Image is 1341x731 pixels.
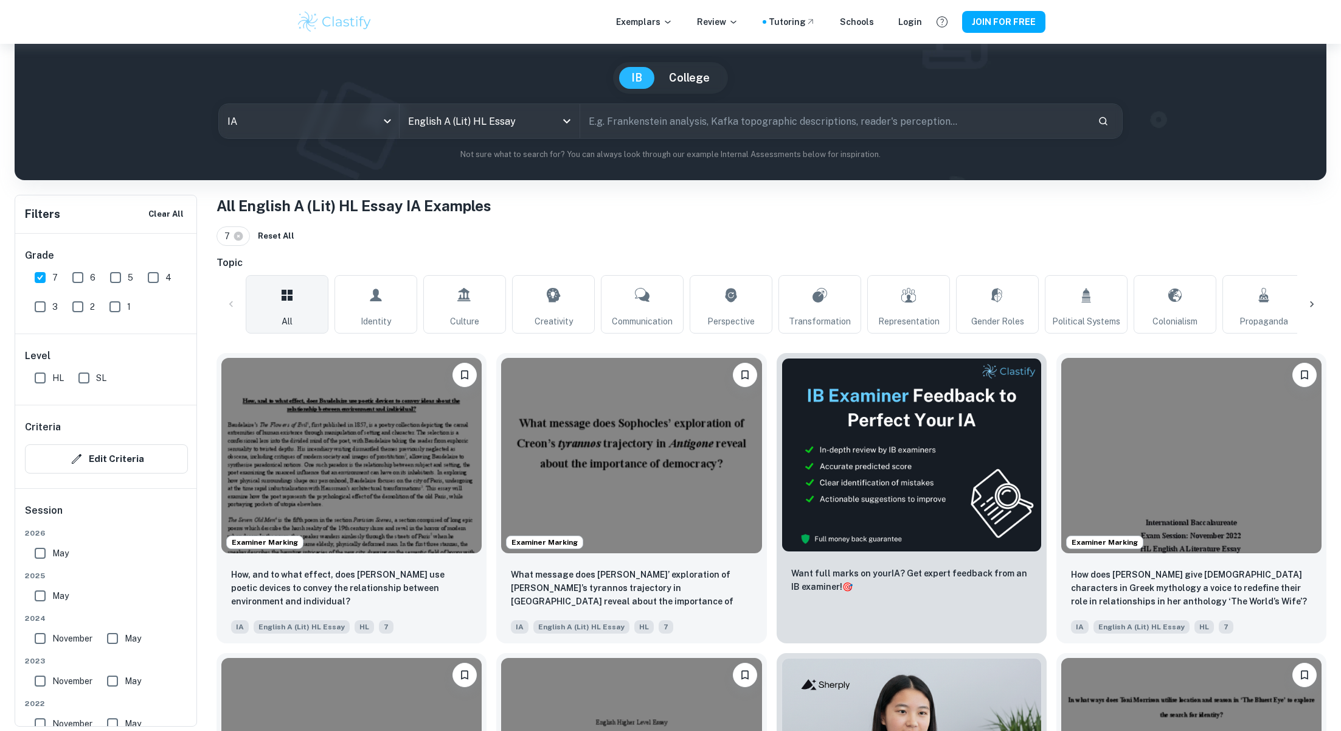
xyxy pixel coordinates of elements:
[781,358,1042,552] img: Thumbnail
[789,315,851,328] span: Transformation
[697,15,738,29] p: Review
[840,15,874,29] a: Schools
[1056,353,1326,643] a: Examiner MarkingPlease log in to bookmark exemplarsHow does Carol Ann Duffy give female character...
[612,315,673,328] span: Communication
[1052,315,1120,328] span: Political Systems
[221,358,482,553] img: English A (Lit) HL Essay IA example thumbnail: How, and to what effect, does Baudelaire
[127,300,131,313] span: 1
[659,620,673,634] span: 7
[1071,568,1312,608] p: How does Carol Ann Duffy give female characters in Greek mythology a voice to redefine their role...
[231,620,249,634] span: IA
[361,315,391,328] span: Identity
[1239,315,1288,328] span: Propaganda
[25,613,188,624] span: 2024
[1194,620,1214,634] span: HL
[634,620,654,634] span: HL
[25,656,188,666] span: 2023
[125,674,141,688] span: May
[255,227,297,245] button: Reset All
[511,568,752,609] p: What message does Sophocles’ exploration of Creon’s tyrannos trajectory in Antigone reveal about ...
[657,67,722,89] button: College
[52,632,92,645] span: November
[842,582,853,592] span: 🎯
[501,358,761,553] img: English A (Lit) HL Essay IA example thumbnail: What message does Sophocles’ exploration
[227,537,303,548] span: Examiner Marking
[282,315,293,328] span: All
[616,15,673,29] p: Exemplars
[125,717,141,730] span: May
[217,195,1326,217] h1: All English A (Lit) HL Essay IA Examples
[962,11,1045,33] button: JOIN FOR FREE
[145,205,187,223] button: Clear All
[558,113,575,130] button: Open
[52,300,58,313] span: 3
[1219,620,1233,634] span: 7
[1152,315,1197,328] span: Colonialism
[898,15,922,29] a: Login
[90,271,95,284] span: 6
[580,104,1088,138] input: E.g. Frankenstein analysis, Kafka topographic descriptions, reader's perception...
[25,349,188,363] h6: Level
[224,229,235,243] span: 7
[496,353,766,643] a: Examiner MarkingPlease log in to bookmark exemplarsWhat message does Sophocles’ exploration of Cr...
[769,15,816,29] a: Tutoring
[507,537,583,548] span: Examiner Marking
[52,371,64,385] span: HL
[1067,537,1143,548] span: Examiner Marking
[878,315,940,328] span: Representation
[24,149,1317,161] p: Not sure what to search for? You can always look through our example Internal Assessments below f...
[254,620,350,634] span: English A (Lit) HL Essay
[25,528,188,539] span: 2026
[296,10,373,34] img: Clastify logo
[1093,111,1114,131] button: Search
[52,589,69,603] span: May
[355,620,374,634] span: HL
[217,226,250,246] div: 7
[219,104,399,138] div: IA
[1061,358,1322,553] img: English A (Lit) HL Essay IA example thumbnail: How does Carol Ann Duffy give female cha
[25,570,188,581] span: 2025
[1093,620,1190,634] span: English A (Lit) HL Essay
[128,271,133,284] span: 5
[217,353,487,643] a: Examiner MarkingPlease log in to bookmark exemplarsHow, and to what effect, does Baudelaire use p...
[52,547,69,560] span: May
[932,12,952,32] button: Help and Feedback
[25,444,188,474] button: Edit Criteria
[52,717,92,730] span: November
[533,620,629,634] span: English A (Lit) HL Essay
[25,503,188,528] h6: Session
[231,568,472,608] p: How, and to what effect, does Baudelaire use poetic devices to convey the relationship between en...
[25,698,188,709] span: 2022
[90,300,95,313] span: 2
[971,315,1024,328] span: Gender Roles
[450,315,479,328] span: Culture
[125,632,141,645] span: May
[452,663,477,687] button: Please log in to bookmark exemplars
[217,256,1326,270] h6: Topic
[165,271,172,284] span: 4
[733,363,757,387] button: Please log in to bookmark exemplars
[25,420,61,435] h6: Criteria
[535,315,573,328] span: Creativity
[25,206,60,223] h6: Filters
[707,315,755,328] span: Perspective
[619,67,654,89] button: IB
[777,353,1047,643] a: ThumbnailWant full marks on yourIA? Get expert feedback from an IB examiner!
[25,248,188,263] h6: Grade
[96,371,106,385] span: SL
[1292,363,1317,387] button: Please log in to bookmark exemplars
[1071,620,1089,634] span: IA
[379,620,393,634] span: 7
[52,271,58,284] span: 7
[791,567,1032,593] p: Want full marks on your IA ? Get expert feedback from an IB examiner!
[733,663,757,687] button: Please log in to bookmark exemplars
[1292,663,1317,687] button: Please log in to bookmark exemplars
[511,620,528,634] span: IA
[452,363,477,387] button: Please log in to bookmark exemplars
[52,674,92,688] span: November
